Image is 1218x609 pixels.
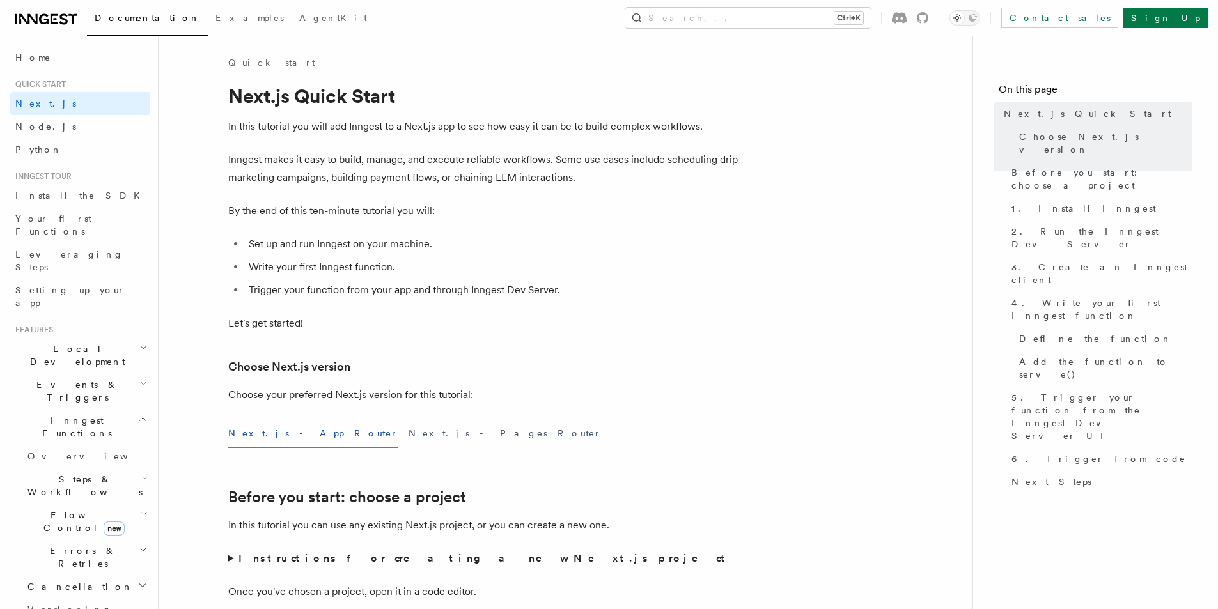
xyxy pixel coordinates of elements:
p: Inngest makes it easy to build, manage, and execute reliable workflows. Some use cases include sc... [228,151,740,187]
span: Local Development [10,343,139,368]
a: Your first Functions [10,207,150,243]
a: Overview [22,445,150,468]
span: 1. Install Inngest [1011,202,1156,215]
span: Features [10,325,53,335]
li: Set up and run Inngest on your machine. [245,235,740,253]
span: Cancellation [22,580,133,593]
a: Install the SDK [10,184,150,207]
a: 2. Run the Inngest Dev Server [1006,220,1192,256]
a: 4. Write your first Inngest function [1006,291,1192,327]
span: 2. Run the Inngest Dev Server [1011,225,1192,251]
a: Quick start [228,56,315,69]
span: 6. Trigger from code [1011,452,1186,465]
button: Toggle dark mode [949,10,980,26]
a: Before you start: choose a project [1006,161,1192,197]
a: Next Steps [1006,470,1192,493]
h1: Next.js Quick Start [228,84,740,107]
span: Python [15,144,62,155]
a: Setting up your app [10,279,150,314]
span: Define the function [1019,332,1172,345]
span: Inngest Functions [10,414,138,440]
span: Node.js [15,121,76,132]
p: Choose your preferred Next.js version for this tutorial: [228,386,740,404]
span: 5. Trigger your function from the Inngest Dev Server UI [1011,391,1192,442]
span: Before you start: choose a project [1011,166,1192,192]
a: Python [10,138,150,161]
button: Steps & Workflows [22,468,150,504]
a: 5. Trigger your function from the Inngest Dev Server UI [1006,386,1192,447]
a: Next.js [10,92,150,115]
a: AgentKit [292,4,375,35]
button: Next.js - Pages Router [409,419,602,448]
a: Choose Next.js version [228,358,350,376]
span: 3. Create an Inngest client [1011,261,1192,286]
a: Sign Up [1123,8,1208,28]
span: Add the function to serve() [1019,355,1192,381]
span: Quick start [10,79,66,89]
span: Choose Next.js version [1019,130,1192,156]
button: Flow Controlnew [22,504,150,539]
span: Setting up your app [15,285,125,308]
p: By the end of this ten-minute tutorial you will: [228,202,740,220]
a: Define the function [1014,327,1192,350]
a: Documentation [87,4,208,36]
p: Once you've chosen a project, open it in a code editor. [228,583,740,601]
a: Before you start: choose a project [228,488,466,506]
span: Install the SDK [15,190,148,201]
span: Errors & Retries [22,544,139,570]
span: new [104,521,125,536]
kbd: Ctrl+K [834,12,863,24]
button: Events & Triggers [10,373,150,409]
a: Home [10,46,150,69]
h4: On this page [999,82,1192,102]
span: Next.js [15,98,76,109]
a: 1. Install Inngest [1006,197,1192,220]
span: Next.js Quick Start [1004,107,1171,120]
span: Overview [27,451,159,461]
a: 6. Trigger from code [1006,447,1192,470]
a: Node.js [10,115,150,138]
p: In this tutorial you can use any existing Next.js project, or you can create a new one. [228,516,740,534]
span: Home [15,51,51,64]
span: Next Steps [1011,475,1091,488]
button: Local Development [10,337,150,373]
p: Let's get started! [228,314,740,332]
a: Contact sales [1001,8,1118,28]
button: Inngest Functions [10,409,150,445]
button: Cancellation [22,575,150,598]
span: Flow Control [22,509,141,534]
span: Examples [215,13,284,23]
strong: Instructions for creating a new Next.js project [238,552,730,564]
a: Choose Next.js version [1014,125,1192,161]
a: 3. Create an Inngest client [1006,256,1192,291]
a: Leveraging Steps [10,243,150,279]
span: Steps & Workflows [22,473,143,498]
span: Events & Triggers [10,378,139,404]
span: 4. Write your first Inngest function [1011,297,1192,322]
a: Next.js Quick Start [999,102,1192,125]
span: Documentation [95,13,200,23]
button: Errors & Retries [22,539,150,575]
button: Search...Ctrl+K [625,8,871,28]
p: In this tutorial you will add Inngest to a Next.js app to see how easy it can be to build complex... [228,118,740,135]
li: Write your first Inngest function. [245,258,740,276]
a: Add the function to serve() [1014,350,1192,386]
summary: Instructions for creating a new Next.js project [228,550,740,567]
span: Inngest tour [10,171,72,181]
span: AgentKit [299,13,367,23]
span: Your first Functions [15,213,91,236]
a: Examples [208,4,292,35]
span: Leveraging Steps [15,249,123,272]
li: Trigger your function from your app and through Inngest Dev Server. [245,281,740,299]
button: Next.js - App Router [228,419,398,448]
